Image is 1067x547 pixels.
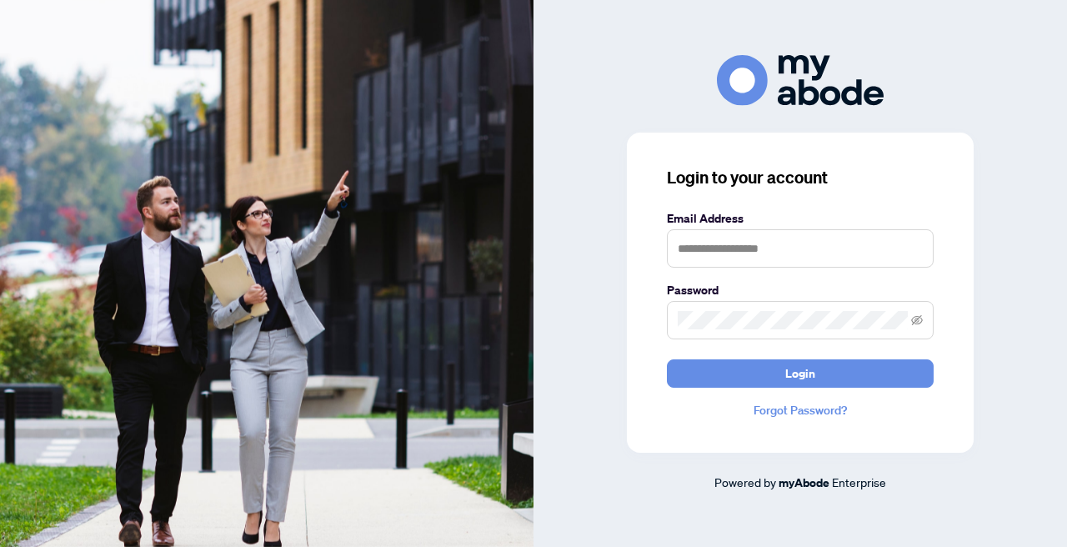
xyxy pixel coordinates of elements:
label: Password [667,281,934,299]
a: myAbode [779,474,829,492]
span: Enterprise [832,474,886,489]
img: ma-logo [717,55,884,106]
label: Email Address [667,209,934,228]
span: Powered by [714,474,776,489]
span: Login [785,360,815,387]
button: Login [667,359,934,388]
a: Forgot Password? [667,401,934,419]
span: eye-invisible [911,314,923,326]
h3: Login to your account [667,166,934,189]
